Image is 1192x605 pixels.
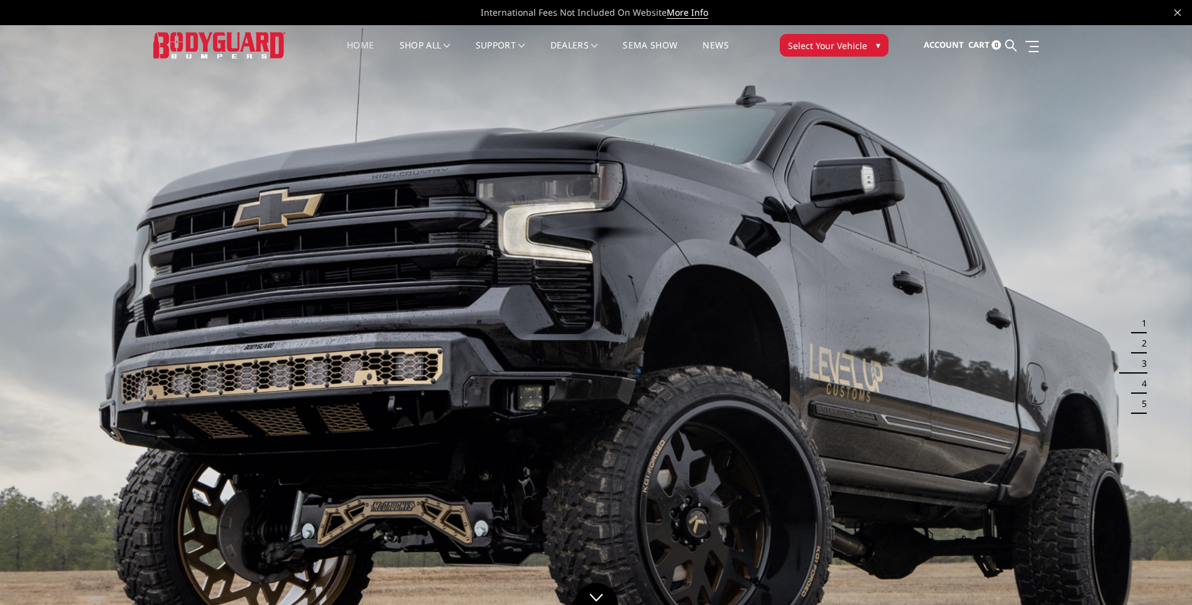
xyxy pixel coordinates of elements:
span: 0 [992,40,1001,50]
button: Select Your Vehicle [780,34,889,57]
img: BODYGUARD BUMPERS [153,32,285,58]
a: Account [924,28,964,62]
button: 5 of 5 [1134,394,1147,414]
a: shop all [400,41,451,65]
span: ▾ [876,38,880,52]
a: Dealers [550,41,598,65]
button: 4 of 5 [1134,374,1147,394]
a: More Info [667,6,708,19]
a: Click to Down [574,583,618,605]
a: News [703,41,728,65]
a: Support [476,41,525,65]
a: SEMA Show [623,41,677,65]
a: Cart 0 [968,28,1001,62]
span: Cart [968,39,990,50]
iframe: Chat Widget [1129,545,1192,605]
span: Select Your Vehicle [788,39,867,52]
button: 3 of 5 [1134,353,1147,374]
span: Account [924,39,964,50]
a: Home [347,41,374,65]
button: 1 of 5 [1134,313,1147,333]
button: 2 of 5 [1134,333,1147,353]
